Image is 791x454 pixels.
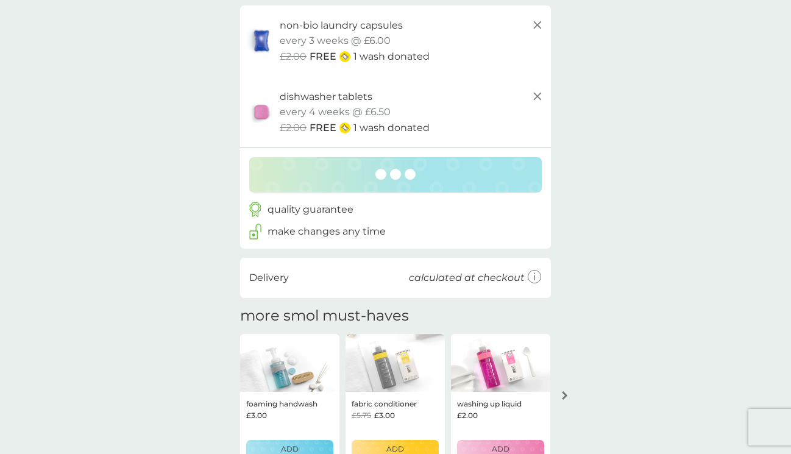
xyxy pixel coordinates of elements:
span: £2.00 [457,410,478,421]
p: washing up liquid [457,398,522,410]
h2: more smol must-haves [240,307,409,325]
p: foaming handwash [246,398,317,410]
p: 1 wash donated [353,49,430,65]
p: make changes any time [268,224,386,239]
span: £5.75 [352,410,371,421]
p: 1 wash donated [353,120,430,136]
p: quality guarantee [268,202,353,218]
span: £3.00 [374,410,395,421]
p: Delivery [249,270,289,286]
span: FREE [310,120,336,136]
span: £3.00 [246,410,267,421]
p: calculated at checkout [409,270,525,286]
p: dishwasher tablets [280,89,372,105]
span: FREE [310,49,336,65]
p: every 3 weeks @ £6.00 [280,33,391,49]
p: fabric conditioner [352,398,417,410]
span: £2.00 [280,49,307,65]
p: non-bio laundry capsules [280,18,403,34]
p: every 4 weeks @ £6.50 [280,104,391,120]
span: £2.00 [280,120,307,136]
